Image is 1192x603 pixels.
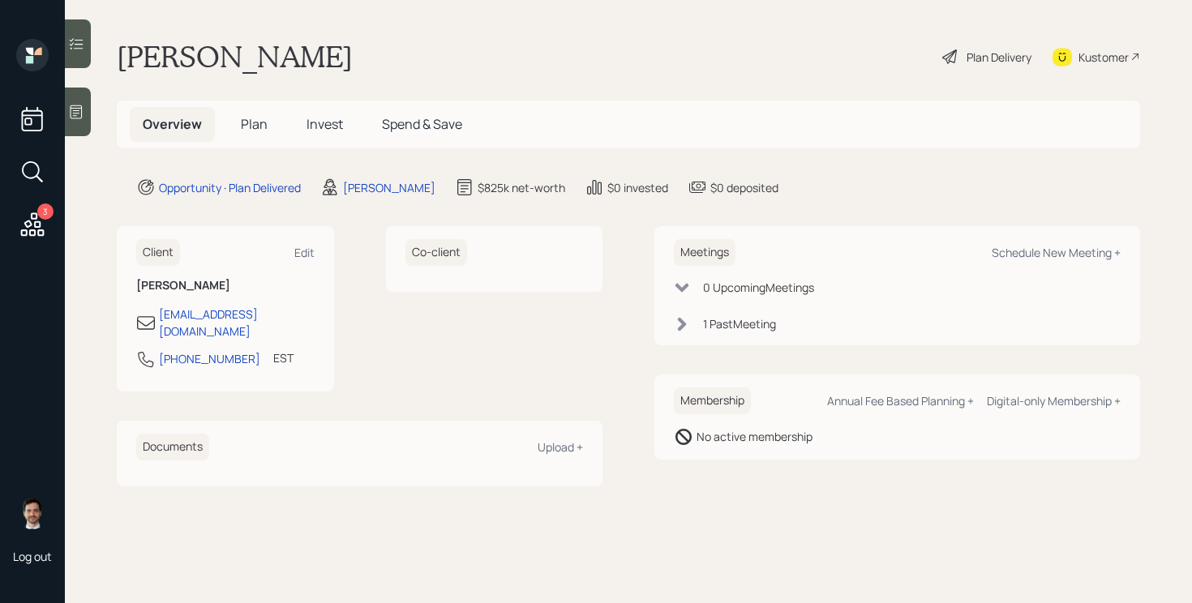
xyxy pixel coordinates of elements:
div: Opportunity · Plan Delivered [159,179,301,196]
div: Schedule New Meeting + [992,245,1121,260]
div: 3 [37,203,54,220]
img: jonah-coleman-headshot.png [16,497,49,529]
div: 0 Upcoming Meeting s [703,279,814,296]
span: Plan [241,115,268,133]
div: EST [273,349,294,366]
div: [PHONE_NUMBER] [159,350,260,367]
h6: [PERSON_NAME] [136,279,315,293]
div: $0 invested [607,179,668,196]
h1: [PERSON_NAME] [117,39,353,75]
span: Spend & Save [382,115,462,133]
h6: Co-client [405,239,467,266]
div: Edit [294,245,315,260]
div: $0 deposited [710,179,778,196]
div: Kustomer [1078,49,1129,66]
span: Invest [307,115,343,133]
div: [PERSON_NAME] [343,179,435,196]
div: [EMAIL_ADDRESS][DOMAIN_NAME] [159,306,315,340]
span: Overview [143,115,202,133]
h6: Documents [136,434,209,460]
div: Plan Delivery [967,49,1031,66]
div: Digital-only Membership + [987,393,1121,408]
div: No active membership [697,428,813,445]
h6: Membership [674,387,751,414]
div: $825k net-worth [478,179,565,196]
div: Log out [13,549,52,564]
div: Annual Fee Based Planning + [827,393,974,408]
div: 1 Past Meeting [703,315,776,332]
h6: Meetings [674,239,735,266]
h6: Client [136,239,180,266]
div: Upload + [538,439,583,455]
